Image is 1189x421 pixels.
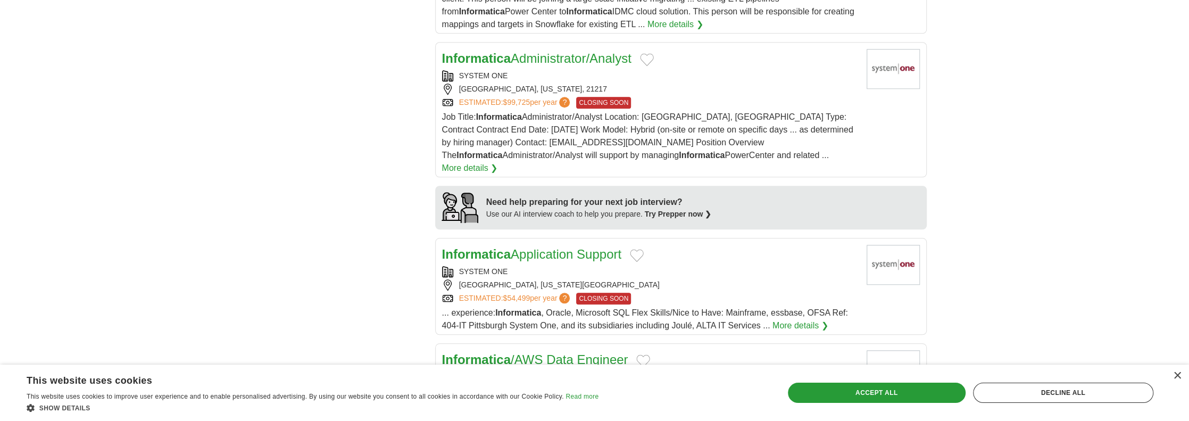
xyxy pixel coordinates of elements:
[27,402,598,413] div: Show details
[442,308,848,330] span: ... experience: , Oracle, Microsoft SQL Flex Skills/Nice to Have: Mainframe, essbase, OFSA Ref: 4...
[476,112,522,121] strong: Informatica
[559,97,570,108] span: ?
[636,354,650,367] button: Add to favorite jobs
[442,352,511,367] strong: Informatica
[486,196,712,209] div: Need help preparing for your next job interview?
[442,279,858,291] div: [GEOGRAPHIC_DATA], [US_STATE][GEOGRAPHIC_DATA]
[679,151,725,160] strong: Informatica
[456,151,502,160] strong: Informatica
[442,51,631,65] a: InformaticaAdministrator/Analyst
[27,393,564,400] span: This website uses cookies to improve user experience and to enable personalised advertising. By u...
[442,84,858,95] div: [GEOGRAPHIC_DATA], [US_STATE], 21217
[559,293,570,303] span: ?
[459,97,572,109] a: ESTIMATED:$99,725per year?
[442,352,628,367] a: Informatica/AWS Data Engineer
[459,293,572,304] a: ESTIMATED:$54,499per year?
[1173,372,1181,380] div: Close
[788,383,966,403] div: Accept all
[576,293,631,304] span: CLOSING SOON
[459,7,505,16] strong: Informatica
[566,7,612,16] strong: Informatica
[503,294,530,302] span: $54,499
[576,97,631,109] span: CLOSING SOON
[442,51,511,65] strong: Informatica
[640,53,654,66] button: Add to favorite jobs
[486,209,712,220] div: Use our AI interview coach to help you prepare.
[442,162,498,175] a: More details ❯
[442,247,511,261] strong: Informatica
[39,405,90,412] span: Show details
[630,249,644,262] button: Add to favorite jobs
[27,371,572,387] div: This website uses cookies
[867,350,920,390] img: Robert Half logo
[566,393,598,400] a: Read more, opens a new window
[442,247,622,261] a: InformaticaApplication Support
[442,112,853,160] span: Job Title: Administrator/Analyst Location: [GEOGRAPHIC_DATA], [GEOGRAPHIC_DATA] Type: Contract Co...
[772,319,828,332] a: More details ❯
[495,308,541,317] strong: Informatica
[867,49,920,89] img: System One logo
[503,98,530,106] span: $99,725
[645,210,712,218] a: Try Prepper now ❯
[459,267,508,276] a: SYSTEM ONE
[867,245,920,285] img: System One logo
[647,18,703,31] a: More details ❯
[973,383,1154,403] div: Decline all
[459,71,508,80] a: SYSTEM ONE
